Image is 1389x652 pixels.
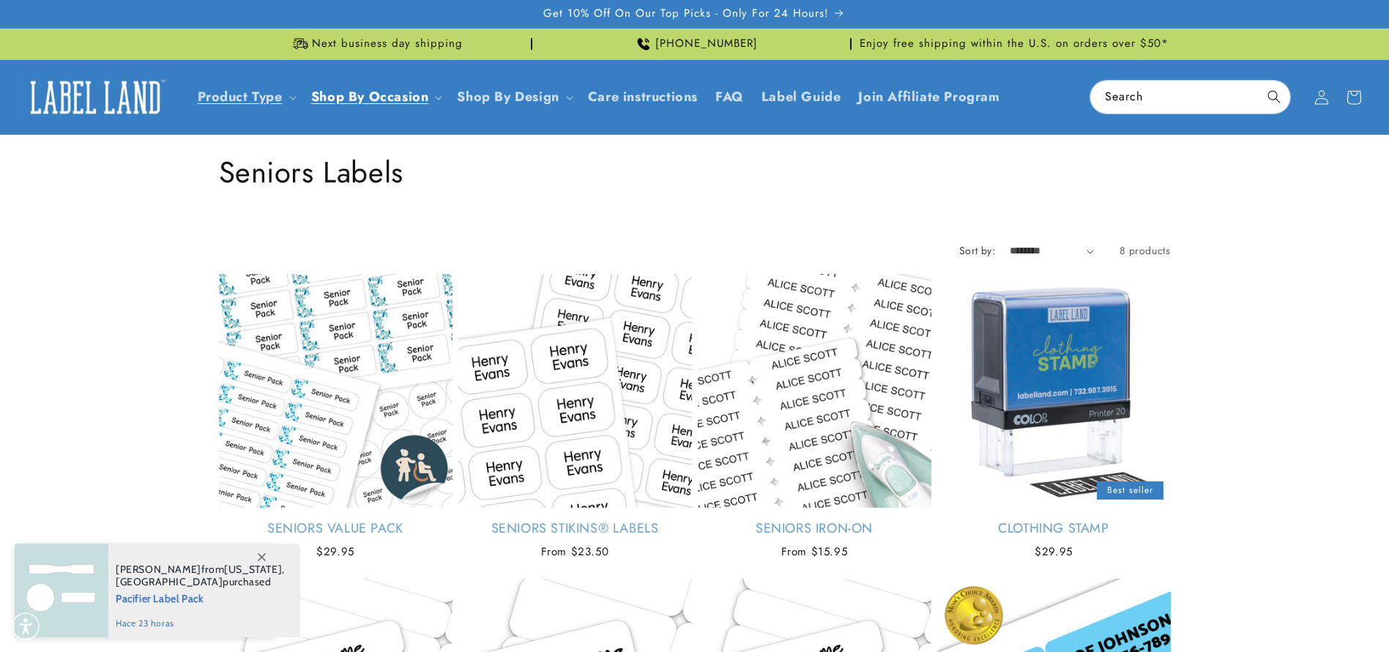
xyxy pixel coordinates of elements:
button: Search [1258,81,1290,113]
span: [GEOGRAPHIC_DATA] [116,575,223,588]
label: Sort by: [959,243,995,258]
a: Clothing Stamp [937,520,1171,537]
span: Next business day shipping [312,37,463,51]
span: Get 10% Off On Our Top Picks - Only For 24 Hours! [543,7,829,21]
span: [US_STATE] [224,563,282,576]
a: Seniors Value Pack [219,520,453,537]
span: FAQ [715,89,744,105]
span: [PERSON_NAME] [116,563,201,576]
summary: Shop By Design [448,80,578,114]
a: Seniors Stikins® Labels [458,520,692,537]
a: Seniors Iron-On [698,520,931,537]
a: Shop By Design [457,87,559,106]
a: Join Affiliate Program [849,80,1008,114]
span: Join Affiliate Program [858,89,999,105]
span: from , purchased [116,563,285,588]
div: Announcement [857,29,1171,59]
span: 8 products [1120,243,1171,258]
span: [PHONE_NUMBER] [655,37,758,51]
a: Care instructions [579,80,707,114]
span: Shop By Occasion [311,89,429,105]
a: FAQ [707,80,753,114]
summary: Product Type [189,80,302,114]
a: Label Guide [753,80,850,114]
a: Label Land [17,69,174,125]
div: Announcement [538,29,852,59]
img: Label Land [22,75,168,120]
summary: Shop By Occasion [302,80,449,114]
h1: Seniors Labels [219,153,1171,191]
span: Care instructions [588,89,698,105]
span: Label Guide [761,89,841,105]
span: Enjoy free shipping within the U.S. on orders over $50* [860,37,1169,51]
a: Product Type [198,87,283,106]
div: Announcement [219,29,532,59]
